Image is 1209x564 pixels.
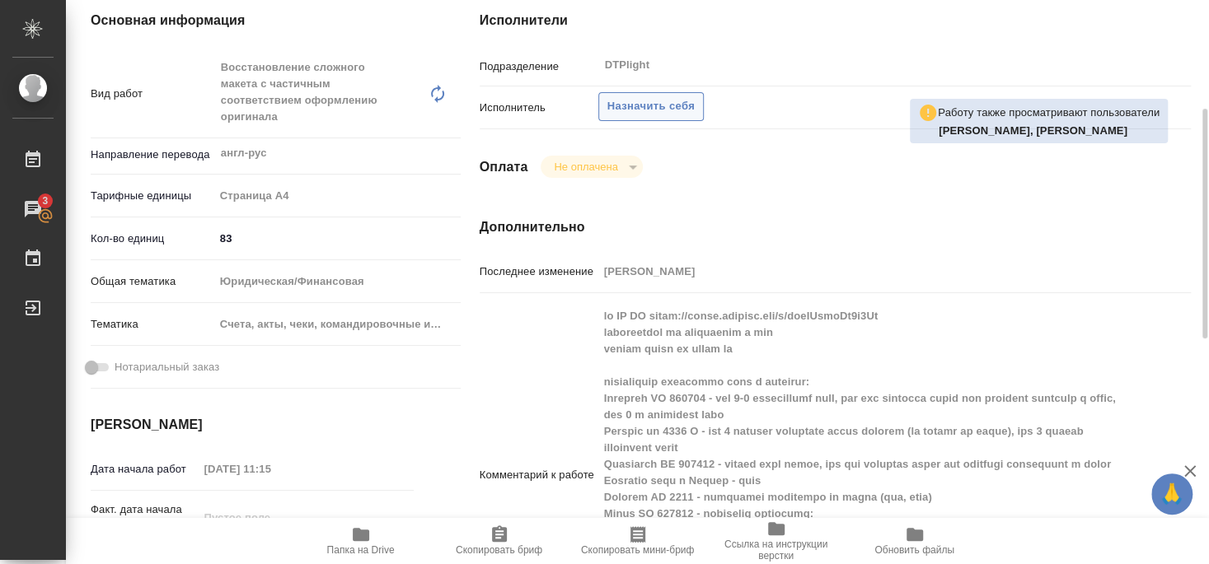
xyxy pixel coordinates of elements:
span: Папка на Drive [327,544,395,556]
p: Работу также просматривают пользователи [938,105,1160,121]
p: Подразделение [480,58,598,75]
input: Пустое поле [199,506,343,529]
button: 🙏 [1151,473,1193,515]
input: Пустое поле [598,259,1132,283]
p: Комментарий к работе [480,467,598,483]
button: Ссылка на инструкции верстки [707,518,846,564]
button: Не оплачена [549,160,622,174]
span: Ссылка на инструкции верстки [717,538,836,562]
h4: [PERSON_NAME] [91,415,414,435]
p: Факт. дата начала работ [91,501,199,534]
span: Обновить файлы [874,544,954,556]
div: Счета, акты, чеки, командировочные и таможенные документы [214,310,462,338]
h4: Оплата [480,157,528,177]
p: Кол-во единиц [91,231,214,247]
div: Юридическая/Финансовая [214,268,462,296]
span: Скопировать бриф [456,544,542,556]
h4: Исполнители [480,11,1191,30]
p: Петрова Валерия, Овечкина Дарья [939,123,1160,139]
p: Тематика [91,316,214,333]
button: Назначить себя [598,92,704,121]
input: Пустое поле [199,457,343,481]
div: Не оплачена [541,156,642,178]
input: ✎ Введи что-нибудь [214,226,462,250]
p: Последнее изменение [480,263,598,280]
span: 3 [32,193,58,209]
span: Нотариальный заказ [115,359,219,375]
button: Скопировать бриф [430,518,569,564]
a: 3 [4,189,62,230]
button: Папка на Drive [292,518,430,564]
span: 🙏 [1158,477,1186,511]
p: Исполнитель [480,100,598,116]
button: Обновить файлы [846,518,984,564]
b: [PERSON_NAME], [PERSON_NAME] [939,124,1127,137]
h4: Основная информация [91,11,414,30]
span: Скопировать мини-бриф [581,544,694,556]
p: Дата начала работ [91,461,199,478]
div: Страница А4 [214,182,462,210]
button: Скопировать мини-бриф [569,518,707,564]
p: Общая тематика [91,273,214,290]
p: Вид работ [91,86,214,102]
span: Назначить себя [607,97,695,116]
p: Тарифные единицы [91,188,214,204]
h4: Дополнительно [480,217,1191,237]
p: Направление перевода [91,147,214,163]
